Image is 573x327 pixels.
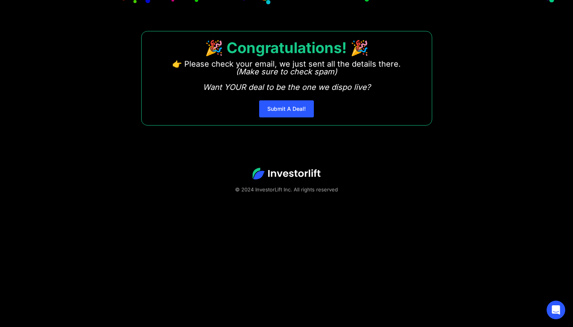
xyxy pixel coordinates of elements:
[259,100,314,117] a: Submit A Deal!
[172,60,401,91] p: 👉 Please check your email, we just sent all the details there. ‍
[547,301,565,319] div: Open Intercom Messenger
[203,67,370,92] em: (Make sure to check spam) Want YOUR deal to be the one we dispo live?
[205,39,369,57] strong: 🎉 Congratulations! 🎉
[27,186,546,193] div: © 2024 InvestorLift Inc. All rights reserved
